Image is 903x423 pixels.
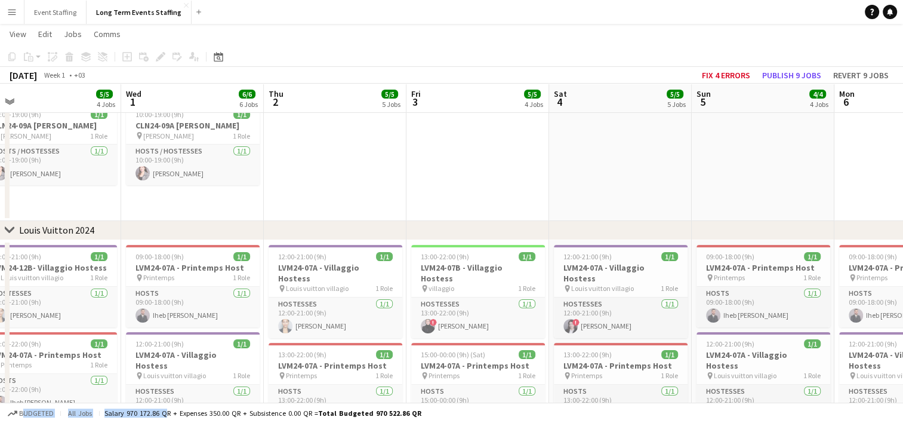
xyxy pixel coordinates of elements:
span: Jobs [64,29,82,39]
span: All jobs [66,409,94,418]
button: Long Term Events Staffing [87,1,192,24]
span: View [10,29,26,39]
a: View [5,26,31,42]
div: +03 [74,70,85,79]
button: Revert 9 jobs [828,68,893,83]
a: Comms [89,26,125,42]
button: Fix 4 errors [697,68,755,83]
span: Budgeted [19,409,54,418]
a: Jobs [59,26,87,42]
span: Week 1 [39,70,69,79]
button: Budgeted [6,407,56,420]
a: Edit [33,26,57,42]
button: Event Staffing [24,1,87,24]
span: Edit [38,29,52,39]
div: Louis Vuitton 2024 [19,224,94,236]
div: Salary 970 172.86 QR + Expenses 350.00 QR + Subsistence 0.00 QR = [104,409,421,418]
span: Total Budgeted 970 522.86 QR [318,409,421,418]
div: [DATE] [10,69,37,81]
button: Publish 9 jobs [757,68,826,83]
span: Comms [94,29,121,39]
